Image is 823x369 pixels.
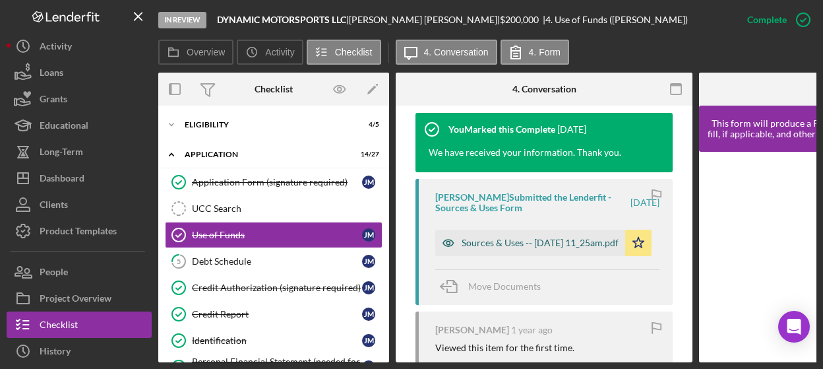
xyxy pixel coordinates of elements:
[362,308,375,321] div: J M
[165,222,382,248] a: Use of FundsJM
[165,195,382,222] a: UCC Search
[543,15,688,25] div: | 4. Use of Funds ([PERSON_NAME])
[362,281,375,294] div: J M
[217,14,346,25] b: DYNAMIC MOTORSPORTS LLC
[468,281,541,292] span: Move Documents
[7,86,152,112] button: Grants
[500,14,539,25] span: $200,000
[187,47,225,57] label: Overview
[435,192,628,213] div: [PERSON_NAME] Submitted the Lenderfit - Sources & Uses Form
[396,40,497,65] button: 4. Conversation
[40,112,88,142] div: Educational
[40,33,72,63] div: Activity
[165,327,382,354] a: IdentificationJM
[511,325,553,335] time: 2024-06-07 17:29
[7,218,152,244] button: Product Templates
[192,335,362,346] div: Identification
[734,7,816,33] button: Complete
[7,33,152,59] button: Activity
[40,218,117,248] div: Product Templates
[40,312,78,341] div: Checklist
[7,285,152,312] button: Project Overview
[630,197,659,208] time: 2025-03-26 15:25
[40,139,83,168] div: Long-Term
[265,47,294,57] label: Activity
[40,259,68,288] div: People
[307,40,381,65] button: Checklist
[355,151,379,158] div: 14 / 27
[529,47,561,57] label: 4. Form
[165,301,382,327] a: Credit ReportJM
[7,312,152,338] button: Checklist
[362,334,375,347] div: J M
[192,177,362,187] div: Application Form (signature required)
[165,248,382,275] a: 5Debt ScheduleJM
[165,169,382,195] a: Application Form (signature required)JM
[435,325,509,335] div: [PERSON_NAME]
[237,40,303,65] button: Activity
[192,283,362,293] div: Credit Authorization (signature required)
[7,59,152,86] button: Loans
[158,12,206,28] div: In Review
[40,338,71,368] div: History
[217,15,349,25] div: |
[415,146,634,172] div: We have received your information. Thank you.
[362,255,375,268] div: J M
[747,7,787,33] div: Complete
[158,40,233,65] button: Overview
[512,84,576,94] div: 4. Conversation
[40,59,63,89] div: Loans
[349,15,500,25] div: [PERSON_NAME] [PERSON_NAME] |
[165,275,382,301] a: Credit Authorization (signature required)JM
[192,256,362,267] div: Debt Schedule
[40,165,84,195] div: Dashboard
[7,191,152,218] button: Clients
[362,228,375,242] div: J M
[192,309,362,319] div: Credit Report
[192,230,362,240] div: Use of Funds
[40,191,68,221] div: Clients
[435,230,652,256] button: Sources & Uses -- [DATE] 11_25am.pdf
[177,257,181,265] tspan: 5
[424,47,489,57] label: 4. Conversation
[355,121,379,129] div: 4 / 5
[40,285,111,315] div: Project Overview
[778,311,810,343] div: Open Intercom Messenger
[7,139,152,165] button: Long-Term
[7,165,152,191] button: Dashboard
[40,86,67,116] div: Grants
[448,124,555,135] div: You Marked this Complete
[501,40,569,65] button: 4. Form
[7,259,152,285] button: People
[335,47,373,57] label: Checklist
[435,270,554,303] button: Move Documents
[255,84,293,94] div: Checklist
[7,112,152,139] button: Educational
[362,176,375,189] div: J M
[192,203,382,214] div: UCC Search
[185,151,346,158] div: Application
[435,343,574,353] div: Viewed this item for the first time.
[462,238,619,248] div: Sources & Uses -- [DATE] 11_25am.pdf
[557,124,586,135] time: 2025-06-04 20:32
[185,121,346,129] div: Eligibility
[7,338,152,364] button: History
